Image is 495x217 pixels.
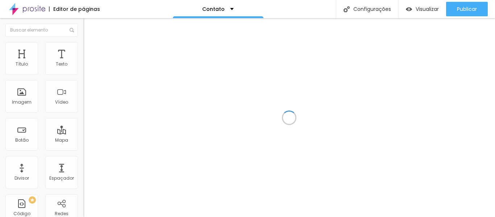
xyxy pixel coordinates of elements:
[12,99,32,105] font: Imagem
[53,5,100,13] font: Editor de páginas
[70,28,74,32] img: Ícone
[406,6,412,12] img: view-1.svg
[353,5,391,13] font: Configurações
[16,61,28,67] font: Título
[202,5,225,13] font: Contato
[55,137,68,143] font: Mapa
[457,5,477,13] font: Publicar
[416,5,439,13] font: Visualizar
[344,6,350,12] img: Ícone
[15,137,29,143] font: Botão
[399,2,446,16] button: Visualizar
[56,61,67,67] font: Texto
[49,175,74,181] font: Espaçador
[446,2,488,16] button: Publicar
[55,99,68,105] font: Vídeo
[14,175,29,181] font: Divisor
[5,24,78,37] input: Buscar elemento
